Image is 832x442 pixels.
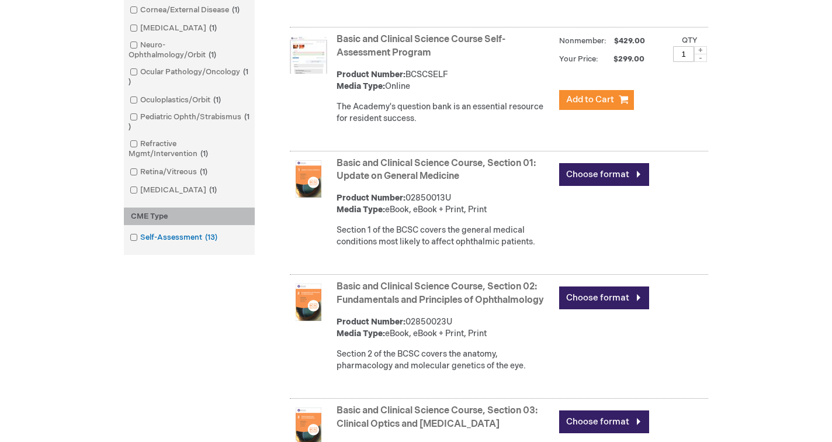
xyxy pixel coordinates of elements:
img: Basic and Clinical Science Course, Section 02: Fundamentals and Principles of Ophthalmology [290,284,327,321]
div: 02850013U eBook, eBook + Print, Print [337,192,553,216]
a: Choose format [559,286,649,309]
span: $429.00 [612,36,647,46]
a: Basic and Clinical Science Course, Section 03: Clinical Optics and [MEDICAL_DATA] [337,405,538,430]
span: 1 [229,5,242,15]
img: Basic and Clinical Science Course, Section 01: Update on General Medicine [290,160,327,198]
strong: Product Number: [337,193,405,203]
span: 1 [197,167,210,177]
span: 13 [202,233,220,242]
a: Ocular Pathology/Oncology1 [127,67,252,88]
a: Basic and Clinical Science Course Self-Assessment Program [337,34,505,58]
a: Cornea/External Disease1 [127,5,244,16]
strong: Your Price: [559,54,598,64]
img: Basic and Clinical Science Course Self-Assessment Program [290,36,327,74]
input: Qty [673,46,694,62]
a: Neuro-Ophthalmology/Orbit1 [127,40,252,61]
a: [MEDICAL_DATA]1 [127,23,221,34]
span: 1 [129,67,248,87]
span: $299.00 [600,54,646,64]
button: Add to Cart [559,90,634,110]
span: 1 [206,23,220,33]
strong: Media Type: [337,329,385,339]
a: Basic and Clinical Science Course, Section 02: Fundamentals and Principles of Ophthalmology [337,281,544,306]
strong: Nonmember: [559,34,606,49]
div: Section 1 of the BCSC covers the general medical conditions most likely to affect ophthalmic pati... [337,225,553,248]
strong: Media Type: [337,205,385,215]
strong: Media Type: [337,81,385,91]
label: Qty [682,36,698,45]
div: 02850023U eBook, eBook + Print, Print [337,316,553,340]
span: 1 [210,95,224,105]
span: 1 [206,50,219,60]
a: Retina/Vitreous1 [127,167,212,178]
span: Add to Cart [566,94,614,105]
a: Self-Assessment13 [127,232,222,243]
div: CME Type [124,208,255,226]
span: 1 [197,149,211,158]
div: The Academy's question bank is an essential resource for resident success. [337,101,553,125]
a: Pediatric Ophth/Strabismus1 [127,112,252,133]
a: Oculoplastics/Orbit1 [127,95,226,106]
a: [MEDICAL_DATA]1 [127,185,221,196]
div: Section 2 of the BCSC covers the anatomy, pharmacology and molecular genetics of the eye. [337,348,553,372]
div: BCSCSELF Online [337,69,553,92]
span: 1 [206,185,220,195]
a: Refractive Mgmt/Intervention1 [127,139,252,160]
a: Choose format [559,410,649,433]
strong: Product Number: [337,317,405,327]
a: Basic and Clinical Science Course, Section 01: Update on General Medicine [337,158,536,182]
span: 1 [129,112,249,132]
a: Choose format [559,163,649,186]
strong: Product Number: [337,70,405,80]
